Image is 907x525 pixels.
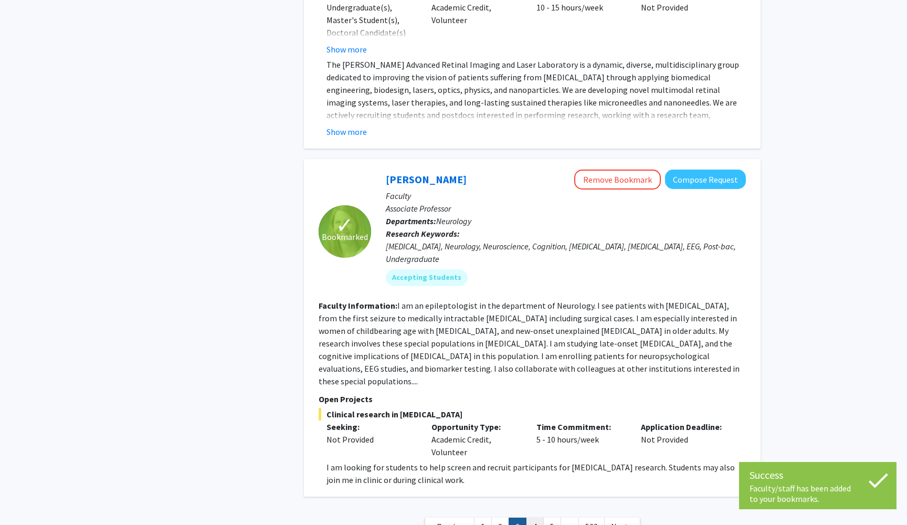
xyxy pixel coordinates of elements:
[319,300,397,311] b: Faculty Information:
[386,269,468,286] mat-chip: Accepting Students
[536,421,626,433] p: Time Commitment:
[431,421,521,433] p: Opportunity Type:
[326,421,416,433] p: Seeking:
[336,220,354,230] span: ✓
[424,421,529,458] div: Academic Credit, Volunteer
[386,173,467,186] a: [PERSON_NAME]
[326,125,367,138] button: Show more
[386,240,746,265] div: [MEDICAL_DATA], Neurology, Neuroscience, Cognition, [MEDICAL_DATA], [MEDICAL_DATA], EEG, Post-bac...
[386,202,746,215] p: Associate Professor
[319,393,746,405] p: Open Projects
[8,478,45,517] iframe: Chat
[386,190,746,202] p: Faculty
[326,1,416,127] div: Undergraduate(s), Master's Student(s), Doctoral Candidate(s) (PhD, MD, DMD, PharmD, etc.), Postdo...
[319,408,746,421] span: Clinical research in [MEDICAL_DATA]
[326,58,746,159] p: The [PERSON_NAME] Advanced Retinal Imaging and Laser Laboratory is a dynamic, diverse, multidisci...
[386,228,460,239] b: Research Keywords:
[641,421,730,433] p: Application Deadline:
[326,43,367,56] button: Show more
[319,300,740,386] fg-read-more: I am an epileptologist in the department of Neurology. I see patients with [MEDICAL_DATA], from t...
[322,230,368,243] span: Bookmarked
[436,216,471,226] span: Neurology
[326,433,416,446] div: Not Provided
[386,216,436,226] b: Departments:
[633,421,738,458] div: Not Provided
[529,421,634,458] div: 5 - 10 hours/week
[665,170,746,189] button: Compose Request to Emily Johnson
[750,483,886,504] div: Faculty/staff has been added to your bookmarks.
[574,170,661,190] button: Remove Bookmark
[326,461,746,486] p: I am looking for students to help screen and recruit participants for [MEDICAL_DATA] research. St...
[750,467,886,483] div: Success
